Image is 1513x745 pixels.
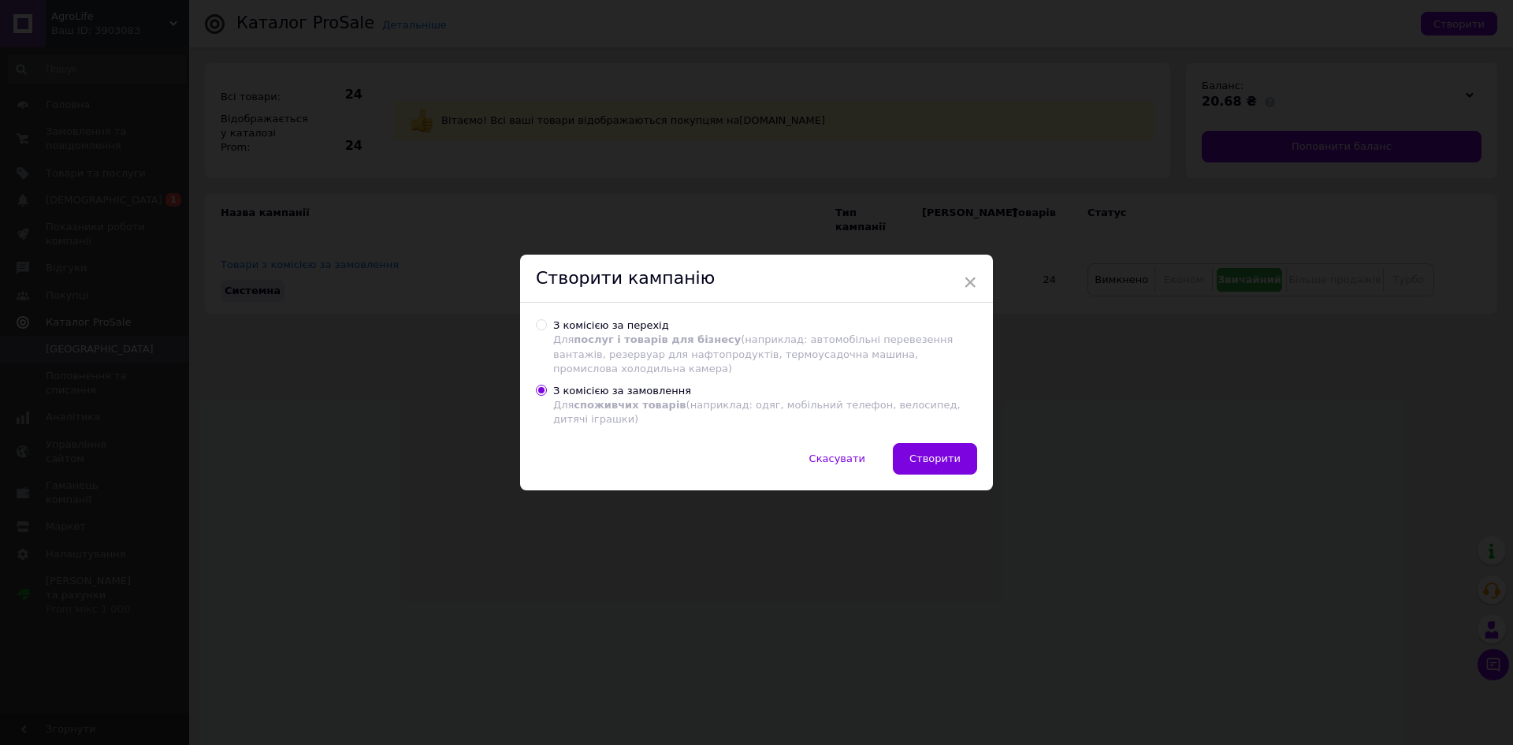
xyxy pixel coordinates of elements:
span: Створити [909,453,961,464]
button: Створити [893,443,977,475]
span: Для (наприклад: автомобільні перевезення вантажів, резервуар для нафтопродуктів, термоусадочна ма... [553,333,953,374]
span: споживчих товарів [574,399,686,411]
span: Скасувати [809,453,865,464]
div: З комісією за замовлення [553,384,977,427]
div: З комісією за перехід [553,318,977,376]
span: послуг і товарів для бізнесу [574,333,741,345]
span: Для (наприклад: одяг, мобільний телефон, велосипед, дитячі іграшки) [553,399,961,425]
div: Створити кампанію [520,255,993,303]
button: Скасувати [793,443,882,475]
span: × [963,269,977,296]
